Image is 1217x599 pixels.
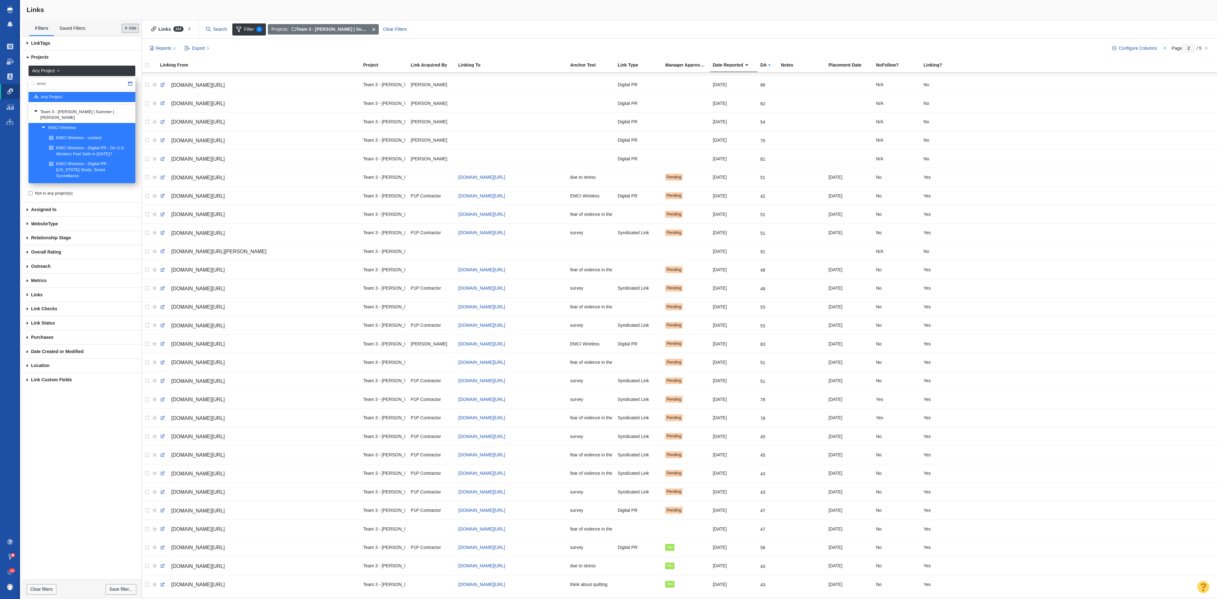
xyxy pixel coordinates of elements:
[876,244,918,258] div: N/A
[666,175,681,179] span: Pending
[408,150,455,168] td: Jim Miller
[408,113,455,131] td: Jim Miller
[411,63,458,68] a: Link Acquired By
[22,50,142,65] a: Projects
[171,526,225,532] span: [DOMAIN_NAME][URL]
[146,43,179,54] button: Reports
[570,63,617,67] div: Anchor Text
[760,63,780,68] a: DA
[662,186,710,205] td: Pending
[713,96,755,110] div: [DATE]
[458,508,505,513] a: [DOMAIN_NAME][URL]
[458,526,505,531] a: [DOMAIN_NAME][URL]
[160,524,357,535] a: [DOMAIN_NAME][URL]
[171,415,225,421] span: [DOMAIN_NAME][URL]
[458,286,505,291] a: [DOMAIN_NAME][URL]
[618,156,637,162] span: Digital PR
[924,226,965,240] div: Yes
[171,452,225,458] span: [DOMAIN_NAME][URL]
[192,45,205,52] span: Export
[924,63,970,68] a: Linking?
[713,170,755,184] div: [DATE]
[160,450,357,461] a: [DOMAIN_NAME][URL]
[363,133,405,147] div: Team 3 - [PERSON_NAME] | Summer | [PERSON_NAME]\EMCI Wireless\EMCI Wireless - Digital PR - [US_ST...
[48,159,132,181] a: EMCI Wireless - Digital PR - [US_STATE] Study: Smart Surveillance
[160,191,357,202] a: [DOMAIN_NAME][URL]
[181,43,213,54] button: Export
[411,82,447,87] span: [PERSON_NAME]
[363,96,405,110] div: Team 3 - [PERSON_NAME] | Summer | [PERSON_NAME]\EMCI Wireless\EMCI Wireless - Digital PR - [US_ST...
[458,63,570,67] div: Linking To
[458,230,505,235] a: [DOMAIN_NAME][URL]
[458,63,570,68] a: Linking To
[458,304,505,309] a: [DOMAIN_NAME][URL]
[662,223,710,242] td: Pending
[458,193,505,198] a: [DOMAIN_NAME][URL]
[171,545,225,550] span: [DOMAIN_NAME][URL]
[924,170,965,184] div: Yes
[458,471,505,476] a: [DOMAIN_NAME][URL]
[363,207,405,221] div: Team 3 - [PERSON_NAME] | Summer | [PERSON_NAME]\EMCI Wireless\EMCI Wireless - Digital PR - Do U.S...
[363,170,405,184] div: Team 3 - [PERSON_NAME] | Summer | [PERSON_NAME]\EMCI Wireless\EMCI Wireless - Digital PR - Do U.S...
[232,23,266,35] span: Filter
[27,6,44,13] span: Links
[363,244,405,258] div: Team 3 - [PERSON_NAME] | Summer | [PERSON_NAME]\EMCI Wireless\EMCI Wireless - Digital PR - Do U.S...
[54,22,91,35] a: Saved Filters
[760,152,765,162] div: 81
[760,189,765,199] div: 42
[171,138,225,143] span: [DOMAIN_NAME][URL]
[160,487,357,498] a: [DOMAIN_NAME][URL]
[458,452,505,457] span: [DOMAIN_NAME][URL]
[106,584,136,595] a: Save filter...
[29,78,135,90] input: Search...
[160,98,357,109] a: [DOMAIN_NAME][URL]
[363,300,405,313] div: Team 3 - [PERSON_NAME] | Summer | [PERSON_NAME]\EMCI Wireless\EMCI Wireless - Digital PR - Do U.S...
[615,75,662,94] td: Digital PR
[665,63,712,67] div: Manager Approved Link?
[876,300,918,313] div: No
[666,230,681,235] span: Pending
[828,281,870,295] div: [DATE]
[924,281,965,295] div: Yes
[171,193,225,199] span: [DOMAIN_NAME][URL]
[1109,43,1161,54] button: Configure Columns
[22,316,142,331] a: Link Status
[171,360,225,365] span: [DOMAIN_NAME][URL]
[160,265,357,275] a: [DOMAIN_NAME][URL]
[760,263,765,273] div: 48
[408,94,455,112] td: Jim Miller
[160,135,357,146] a: [DOMAIN_NAME][URL]
[171,119,225,125] span: [DOMAIN_NAME][URL]
[876,133,918,147] div: N/A
[618,285,649,291] span: Syndicated Link
[828,300,870,313] div: [DATE]
[458,415,505,420] a: [DOMAIN_NAME][URL]
[40,123,132,133] a: EMCI Wireless
[781,63,828,68] a: Notes
[160,154,357,164] a: [DOMAIN_NAME][URL]
[924,189,965,203] div: Yes
[32,107,132,122] a: Team 3 - [PERSON_NAME] | Summer | [PERSON_NAME]
[760,226,765,236] div: 51
[29,191,33,195] input: Not in any project(s)
[924,78,965,91] div: No
[171,267,225,273] span: [DOMAIN_NAME][URL]
[666,267,681,272] span: Pending
[363,115,405,128] div: Team 3 - [PERSON_NAME] | Summer | [PERSON_NAME]\EMCI Wireless\EMCI Wireless - Digital PR - [US_ST...
[171,323,225,328] span: [DOMAIN_NAME][URL]
[713,189,755,203] div: [DATE]
[171,101,225,106] span: [DOMAIN_NAME][URL]
[458,397,505,402] span: [DOMAIN_NAME][URL]
[9,568,16,573] span: 24
[29,22,54,35] a: Filters
[760,78,765,88] div: 66
[828,63,875,67] div: Placement Date
[662,205,710,223] td: Pending
[458,563,505,568] span: [DOMAIN_NAME][URL]
[35,190,73,196] span: Not in any project(s)
[171,434,225,439] span: [DOMAIN_NAME][URL]
[160,117,357,127] a: [DOMAIN_NAME][URL]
